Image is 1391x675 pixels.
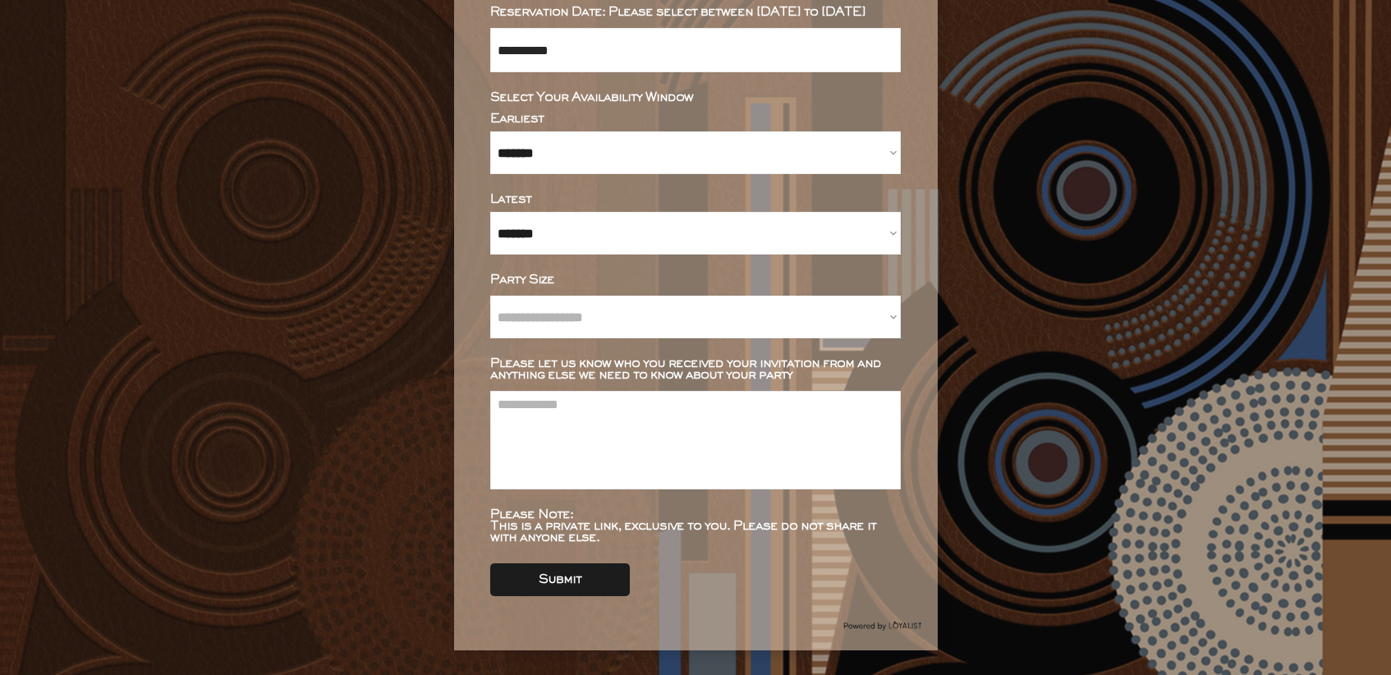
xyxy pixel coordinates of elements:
[843,618,921,634] img: Group%2048096278.svg
[490,274,901,286] div: Party Size
[490,509,901,544] div: Please Note: This is a private link, exclusive to you. Please do not share it with anyone else.
[539,574,581,585] div: Submit
[490,358,901,381] div: Please let us know who you received your invitation from and anything else we need to know about ...
[490,113,901,125] div: Earliest
[490,92,901,103] div: Select Your Availability Window
[490,194,901,205] div: Latest
[490,7,901,18] div: Reservation Date: Please select between [DATE] to [DATE]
